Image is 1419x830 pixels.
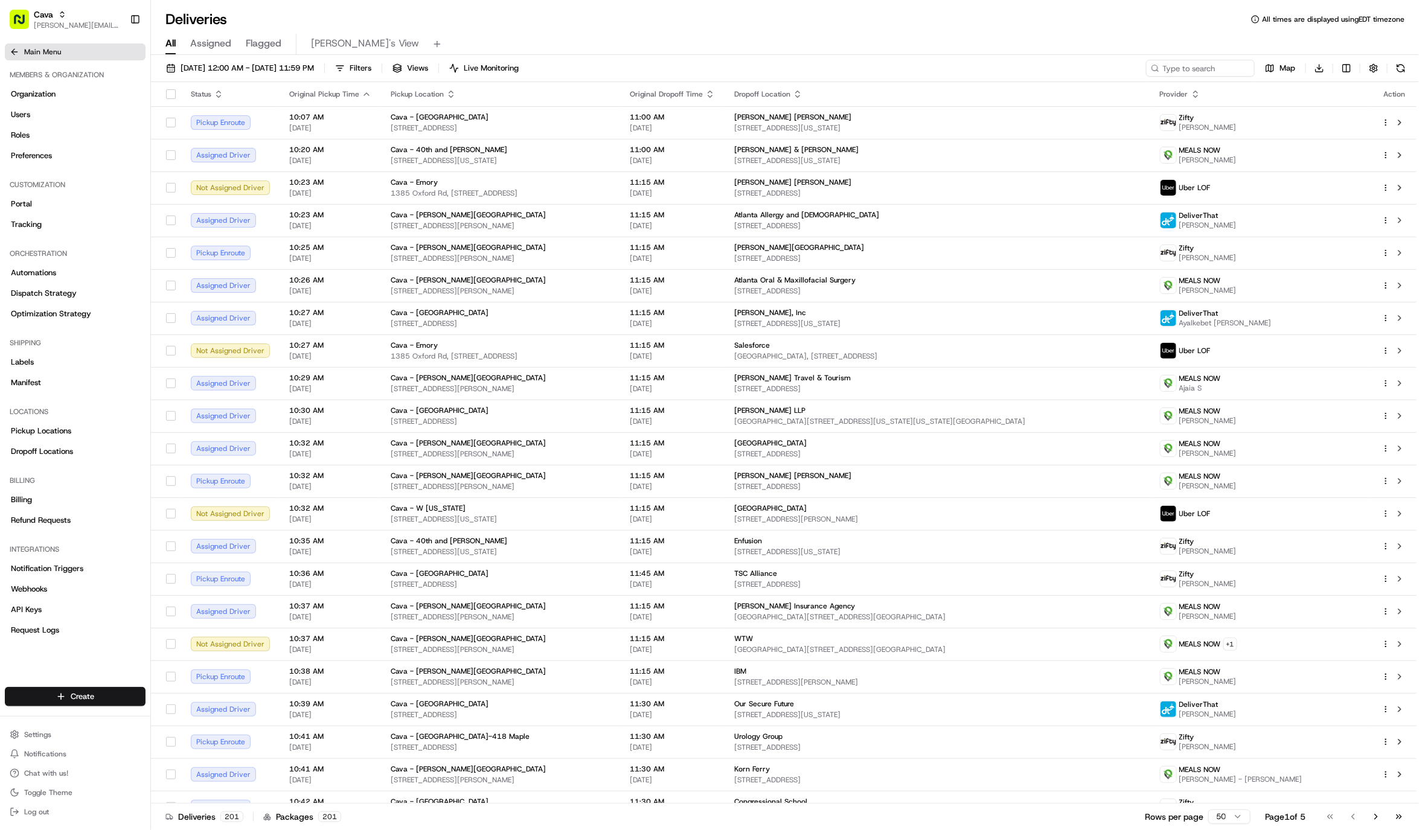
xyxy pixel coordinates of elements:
[391,373,546,383] span: Cava - [PERSON_NAME][GEOGRAPHIC_DATA]
[1179,509,1211,519] span: Uber LOF
[734,123,1141,133] span: [STREET_ADDRESS][US_STATE]
[1262,14,1405,24] span: All times are displayed using EDT timezone
[1161,310,1176,326] img: profile_deliverthat_partner.png
[1160,89,1188,99] span: Provider
[12,272,22,281] div: 📗
[734,254,1141,263] span: [STREET_ADDRESS]
[630,471,715,480] span: 11:15 AM
[5,765,146,782] button: Chat with us!
[734,145,859,155] span: [PERSON_NAME] & [PERSON_NAME]
[289,243,371,252] span: 10:25 AM
[311,36,419,51] span: [PERSON_NAME]'s View
[391,177,438,187] span: Cava - Emory
[289,123,371,133] span: [DATE]
[1179,374,1221,383] span: MEALS NOW
[5,600,146,619] a: API Keys
[5,490,146,509] a: Billing
[24,749,66,759] span: Notifications
[1179,611,1237,621] span: [PERSON_NAME]
[1161,538,1176,554] img: zifty-logo-trans-sq.png
[630,340,715,350] span: 11:15 AM
[630,351,715,361] span: [DATE]
[734,634,753,643] span: WTW
[5,175,146,194] div: Customization
[630,188,715,198] span: [DATE]
[11,267,56,278] span: Automations
[5,511,146,530] a: Refund Requests
[85,299,146,309] a: Powered byPylon
[734,514,1141,524] span: [STREET_ADDRESS][PERSON_NAME]
[391,308,488,318] span: Cava - [GEOGRAPHIC_DATA]
[289,188,371,198] span: [DATE]
[11,109,30,120] span: Users
[289,417,371,426] span: [DATE]
[7,266,97,287] a: 📗Knowledge Base
[1161,636,1176,652] img: melas_now_logo.png
[734,569,777,578] span: TSC Alliance
[138,188,162,197] span: [DATE]
[289,536,371,546] span: 10:35 AM
[11,89,56,100] span: Organization
[114,270,194,283] span: API Documentation
[1280,63,1295,74] span: Map
[11,426,71,436] span: Pickup Locations
[1179,155,1237,165] span: [PERSON_NAME]
[24,807,49,817] span: Log out
[24,788,72,797] span: Toggle Theme
[734,221,1141,231] span: [STREET_ADDRESS]
[5,284,146,303] a: Dispatch Strategy
[734,308,806,318] span: [PERSON_NAME], Inc
[630,373,715,383] span: 11:15 AM
[5,687,146,706] button: Create
[1161,278,1176,293] img: melas_now_logo.png
[12,13,36,37] img: Nash
[630,254,715,263] span: [DATE]
[1179,123,1237,132] span: [PERSON_NAME]
[181,63,314,74] span: [DATE] 12:00 AM - [DATE] 11:59 PM
[1179,113,1194,123] span: Zifty
[11,584,47,595] span: Webhooks
[630,536,715,546] span: 11:15 AM
[1179,537,1194,546] span: Zifty
[350,63,371,74] span: Filters
[5,726,146,743] button: Settings
[391,438,546,448] span: Cava - [PERSON_NAME][GEOGRAPHIC_DATA]
[391,221,610,231] span: [STREET_ADDRESS][PERSON_NAME]
[12,176,31,200] img: Wisdom Oko
[630,384,715,394] span: [DATE]
[734,449,1141,459] span: [STREET_ADDRESS]
[391,417,610,426] span: [STREET_ADDRESS]
[11,199,32,209] span: Portal
[391,536,507,546] span: Cava - 40th and [PERSON_NAME]
[289,351,371,361] span: [DATE]
[24,47,61,57] span: Main Menu
[630,634,715,643] span: 11:15 AM
[734,340,770,350] span: Salesforce
[734,351,1141,361] span: [GEOGRAPHIC_DATA], [STREET_ADDRESS]
[11,357,34,368] span: Labels
[387,60,434,77] button: Views
[630,569,715,578] span: 11:45 AM
[5,244,146,263] div: Orchestration
[1161,147,1176,163] img: melas_now_logo.png
[25,116,47,138] img: 8571987876998_91fb9ceb93ad5c398215_72.jpg
[191,89,211,99] span: Status
[1179,220,1237,230] span: [PERSON_NAME]
[1179,481,1237,491] span: [PERSON_NAME]
[5,745,146,762] button: Notifications
[5,373,146,392] a: Manifest
[289,601,371,611] span: 10:37 AM
[289,438,371,448] span: 10:32 AM
[289,569,371,578] span: 10:36 AM
[5,333,146,353] div: Shipping
[11,625,59,636] span: Request Logs
[407,63,428,74] span: Views
[734,601,855,611] span: [PERSON_NAME] Insurance Agency
[391,482,610,491] span: [STREET_ADDRESS][PERSON_NAME]
[1161,245,1176,261] img: zifty-logo-trans-sq.png
[391,319,610,328] span: [STREET_ADDRESS]
[34,21,120,30] button: [PERSON_NAME][EMAIL_ADDRESS][DOMAIN_NAME]
[391,210,546,220] span: Cava - [PERSON_NAME][GEOGRAPHIC_DATA]
[1161,408,1176,424] img: melas_now_logo.png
